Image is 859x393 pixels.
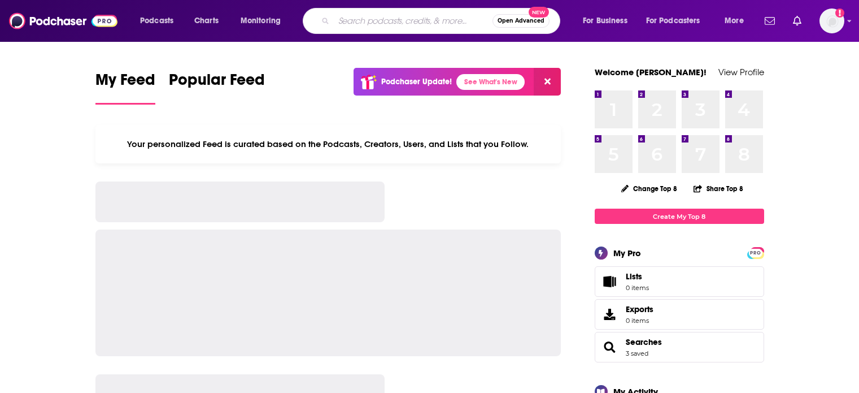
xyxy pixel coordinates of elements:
[725,13,744,29] span: More
[626,271,649,282] span: Lists
[529,7,549,18] span: New
[241,13,281,29] span: Monitoring
[313,8,571,34] div: Search podcasts, credits, & more...
[456,74,525,90] a: See What's New
[835,8,844,18] svg: Add a profile image
[693,178,744,200] button: Share Top 8
[749,248,762,257] a: PRO
[233,12,295,30] button: open menu
[194,13,219,29] span: Charts
[187,12,225,30] a: Charts
[626,317,653,325] span: 0 items
[626,304,653,314] span: Exports
[9,10,117,32] img: Podchaser - Follow, Share and Rate Podcasts
[718,67,764,77] a: View Profile
[595,266,764,297] a: Lists
[613,248,641,258] div: My Pro
[819,8,844,33] img: User Profile
[169,70,265,96] span: Popular Feed
[819,8,844,33] span: Logged in as N0elleB7
[614,182,684,196] button: Change Top 8
[626,349,648,357] a: 3 saved
[760,11,779,31] a: Show notifications dropdown
[749,249,762,257] span: PRO
[334,12,492,30] input: Search podcasts, credits, & more...
[575,12,642,30] button: open menu
[639,12,717,30] button: open menu
[140,13,173,29] span: Podcasts
[381,77,452,87] p: Podchaser Update!
[498,18,544,24] span: Open Advanced
[595,209,764,224] a: Create My Top 8
[583,13,627,29] span: For Business
[599,339,621,355] a: Searches
[95,70,155,96] span: My Feed
[646,13,700,29] span: For Podcasters
[95,70,155,105] a: My Feed
[788,11,806,31] a: Show notifications dropdown
[492,14,550,28] button: Open AdvancedNew
[717,12,758,30] button: open menu
[95,125,561,163] div: Your personalized Feed is curated based on the Podcasts, Creators, Users, and Lists that you Follow.
[626,337,662,347] a: Searches
[169,70,265,105] a: Popular Feed
[626,271,642,282] span: Lists
[626,284,649,292] span: 0 items
[599,306,621,322] span: Exports
[595,332,764,362] span: Searches
[599,274,621,290] span: Lists
[595,299,764,330] a: Exports
[132,12,188,30] button: open menu
[819,8,844,33] button: Show profile menu
[595,67,707,77] a: Welcome [PERSON_NAME]!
